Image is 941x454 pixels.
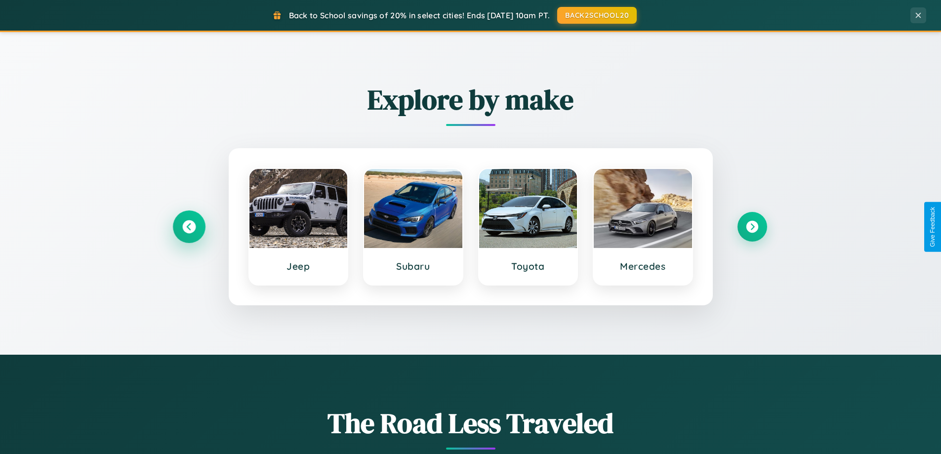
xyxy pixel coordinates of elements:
[374,260,452,272] h3: Subaru
[174,404,767,442] h1: The Road Less Traveled
[289,10,550,20] span: Back to School savings of 20% in select cities! Ends [DATE] 10am PT.
[929,207,936,247] div: Give Feedback
[557,7,637,24] button: BACK2SCHOOL20
[489,260,568,272] h3: Toyota
[174,81,767,119] h2: Explore by make
[604,260,682,272] h3: Mercedes
[259,260,338,272] h3: Jeep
